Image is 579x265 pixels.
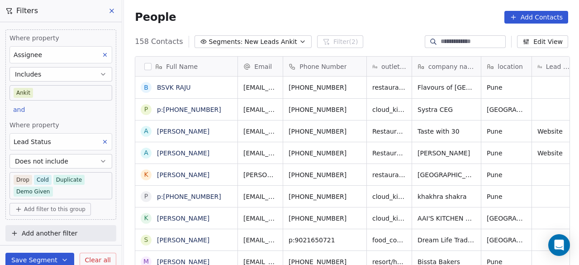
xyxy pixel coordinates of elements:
div: Lead Source [532,57,577,76]
div: S [144,235,148,245]
span: 158 Contacts [135,36,183,47]
div: B [144,83,149,92]
span: AAI'S KITCHEN & CO [418,214,475,223]
button: Filter(2) [317,35,364,48]
span: Website [537,149,571,158]
span: Website [537,127,571,136]
span: [GEOGRAPHIC_DATA] [487,236,526,245]
span: [PHONE_NUMBER] [289,192,361,201]
span: [PHONE_NUMBER] [289,149,361,158]
a: p:[PHONE_NUMBER] [157,193,221,200]
div: A [144,148,149,158]
div: p [144,192,148,201]
span: company name [428,62,476,71]
a: [PERSON_NAME] [157,215,209,222]
span: p:9021650721 [289,236,361,245]
span: Systra CEG [418,105,475,114]
span: Pune [487,149,526,158]
span: [EMAIL_ADDRESS][DOMAIN_NAME] [243,214,277,223]
div: Email [238,57,283,76]
a: [PERSON_NAME] [157,149,209,157]
div: Full Name [135,57,237,76]
span: cloud_kitchen [372,192,406,201]
span: food_consultants [372,236,406,245]
span: Pune [487,192,526,201]
div: k [144,170,148,179]
span: New Leads Ankit [245,37,297,47]
span: [EMAIL_ADDRESS][DOMAIN_NAME] [243,127,277,136]
span: [GEOGRAPHIC_DATA] [487,105,526,114]
span: [PHONE_NUMBER] [289,127,361,136]
span: Pune [487,170,526,179]
a: [PERSON_NAME] [157,128,209,135]
span: Pune [487,83,526,92]
span: People [135,10,176,24]
span: [PHONE_NUMBER] [289,83,361,92]
span: [EMAIL_ADDRESS][DOMAIN_NAME] [243,192,277,201]
div: A [144,126,149,136]
span: restaurants [372,170,406,179]
span: cloud_kitchen [372,214,406,223]
span: Segments: [209,37,243,47]
span: [EMAIL_ADDRESS][DOMAIN_NAME] [243,236,277,245]
span: restaurants [372,83,406,92]
div: K [144,213,148,223]
span: [PHONE_NUMBER] [289,105,361,114]
span: [PHONE_NUMBER] [289,170,361,179]
button: Edit View [517,35,568,48]
span: Restaurants [372,127,406,136]
span: Lead Source [546,62,572,71]
span: Full Name [166,62,198,71]
span: cloud_kitchen [372,105,406,114]
div: outlet type [367,57,412,76]
span: [GEOGRAPHIC_DATA] [487,214,526,223]
span: outlet type [381,62,406,71]
span: [PHONE_NUMBER] [289,214,361,223]
span: Restaurants [372,149,406,158]
div: Open Intercom Messenger [548,234,570,256]
div: p [144,105,148,114]
span: Taste with 30 [418,127,475,136]
button: Add Contacts [504,11,568,24]
span: [PERSON_NAME][EMAIL_ADDRESS][PERSON_NAME][DOMAIN_NAME] [243,170,277,179]
span: Phone Number [299,62,346,71]
a: p:[PHONE_NUMBER] [157,106,221,113]
span: Email [254,62,272,71]
a: BSVK RAJU [157,84,191,91]
a: [PERSON_NAME] [157,171,209,178]
a: [PERSON_NAME] [157,236,209,244]
span: Pune [487,127,526,136]
div: Phone Number [283,57,366,76]
span: Flavours of [GEOGRAPHIC_DATA] [418,83,475,92]
div: location [481,57,532,76]
span: [PERSON_NAME] [418,149,475,158]
span: location [498,62,523,71]
span: Dream Life Trade Solutions [418,236,475,245]
span: [EMAIL_ADDRESS][DOMAIN_NAME] [243,105,277,114]
span: khakhra shakra [418,192,475,201]
span: [EMAIL_ADDRESS][DOMAIN_NAME] [243,83,277,92]
span: [EMAIL_ADDRESS][DOMAIN_NAME] [243,149,277,158]
span: [GEOGRAPHIC_DATA] [418,170,475,179]
div: company name [412,57,481,76]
